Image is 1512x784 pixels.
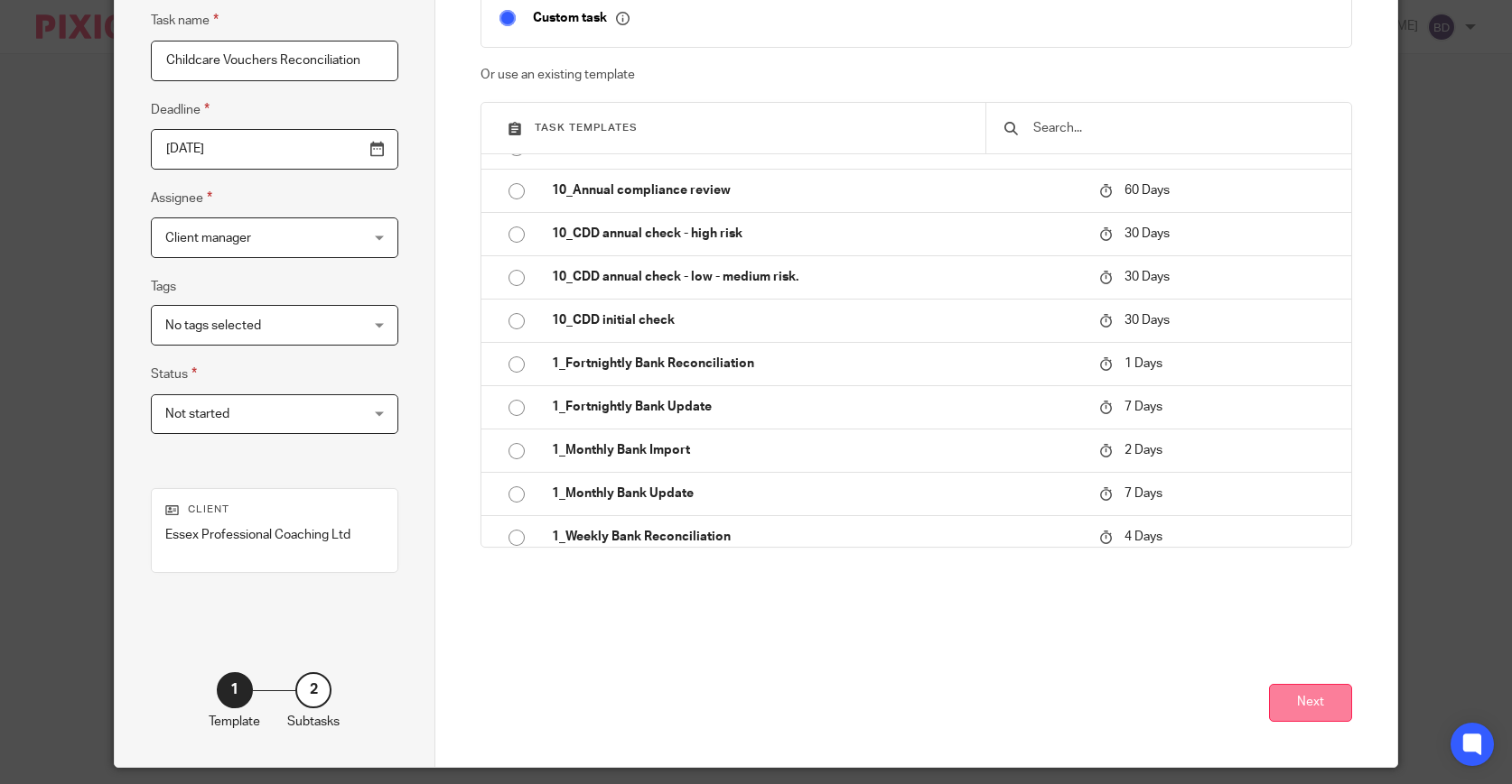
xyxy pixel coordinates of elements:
[1031,118,1334,138] input: Search...
[1125,357,1162,370] span: 1 Days
[295,672,331,708] div: 2
[552,181,1082,199] p: 10_Annual compliance review
[481,66,1353,84] p: Or use an existing template
[552,268,1082,286] p: 10_CDD annual check - low - medium risk.
[552,311,1082,329] p: 10_CDD initial check
[552,225,1082,243] p: 10_CDD annual check - high risk
[1125,401,1162,413] span: 7 Days
[552,484,1082,503] p: 1_Monthly Bank Update
[1125,444,1162,457] span: 2 Days
[287,713,340,731] p: Subtasks
[1125,271,1170,283] span: 30 Days
[552,528,1082,546] p: 1_Weekly Bank Reconciliation
[165,319,261,332] span: No tags selected
[533,10,630,26] p: Custom task
[535,123,638,133] span: Task templates
[165,526,384,544] p: Essex Professional Coaching Ltd
[165,408,229,420] span: Not started
[151,278,176,296] label: Tags
[165,232,251,244] span: Client manager
[151,10,219,31] label: Task name
[151,129,398,170] input: Pick a date
[151,188,212,208] label: Assignee
[217,672,253,708] div: 1
[151,364,197,384] label: Status
[151,41,398,81] input: Task name
[552,441,1082,459] p: 1_Monthly Bank Import
[151,99,210,120] label: Deadline
[209,713,260,731] p: Template
[165,503,384,517] p: Client
[1125,227,1170,240] span: 30 Days
[552,398,1082,416] p: 1_Fortnightly Bank Update
[1125,530,1162,543] span: 4 Days
[1125,487,1162,500] span: 7 Days
[1125,184,1170,197] span: 60 Days
[1125,314,1170,327] span: 30 Days
[1269,684,1352,723] button: Next
[552,355,1082,373] p: 1_Fortnightly Bank Reconciliation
